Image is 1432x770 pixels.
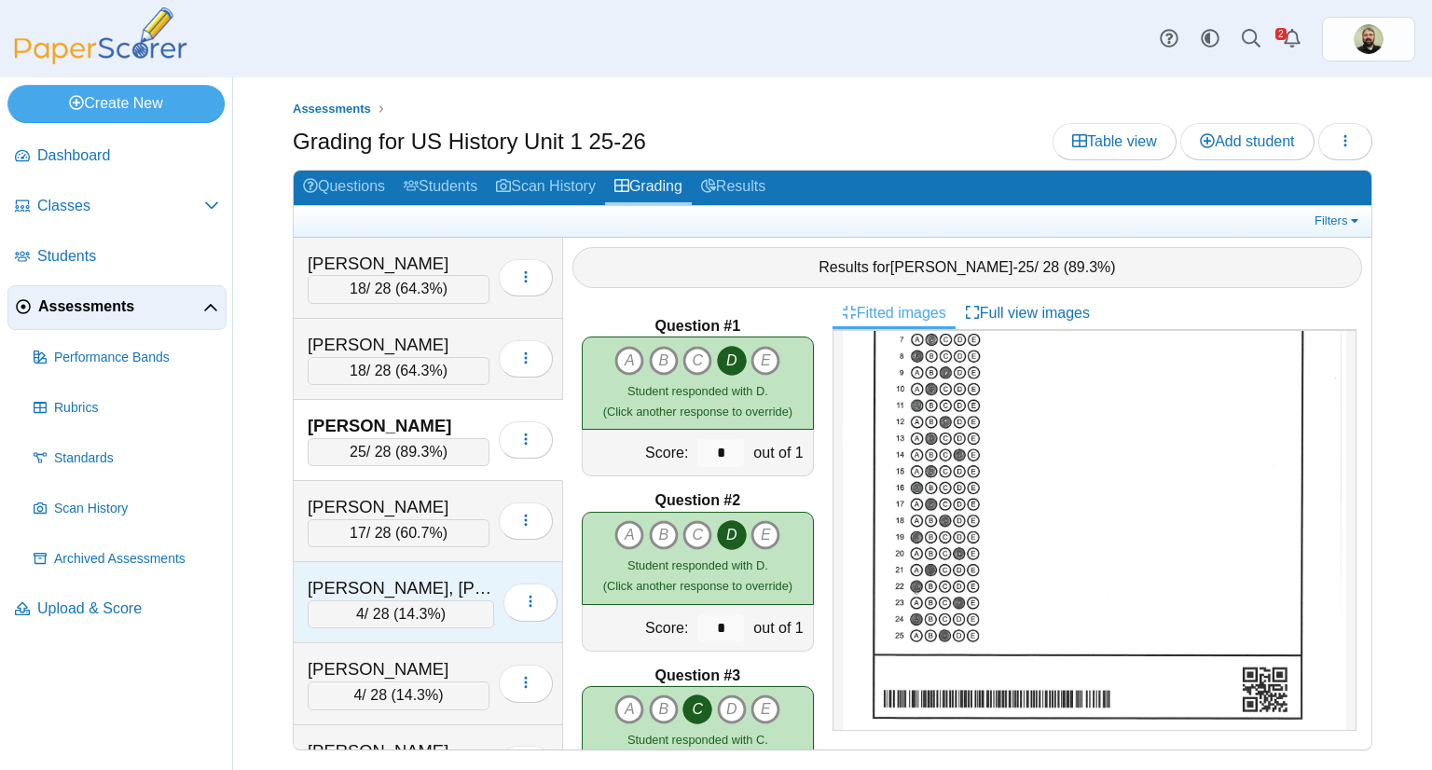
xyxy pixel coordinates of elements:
i: E [750,346,780,376]
span: Students [37,246,219,267]
div: [PERSON_NAME] [308,333,489,357]
span: Assessments [38,296,203,317]
i: E [750,520,780,550]
i: B [649,694,679,724]
div: out of 1 [749,605,812,651]
span: Dashboard [37,145,219,166]
div: / 28 ( ) [308,600,494,628]
div: [PERSON_NAME], [PERSON_NAME] [308,576,494,600]
small: (Click another response to override) [603,733,792,767]
a: Archived Assessments [26,537,227,582]
span: Standards [54,449,219,468]
small: (Click another response to override) [603,558,792,593]
span: Upload & Score [37,598,219,619]
i: A [614,694,644,724]
a: PaperScorer [7,51,194,67]
i: D [717,520,747,550]
i: C [682,346,712,376]
img: 3142272_SEPTEMBER_22_2025T0_58_41_999000000.jpeg [843,83,1346,735]
a: Results [692,171,775,205]
a: Create New [7,85,225,122]
span: Student responded with C. [627,733,768,747]
a: Classes [7,185,227,229]
span: 89.3% [400,444,442,460]
i: B [649,346,679,376]
div: / 28 ( ) [308,681,489,709]
a: Alerts [1272,19,1313,60]
a: Students [394,171,487,205]
span: 4 [356,606,365,622]
div: [PERSON_NAME] [308,414,489,438]
div: [PERSON_NAME] [308,739,489,763]
div: [PERSON_NAME] [308,495,489,519]
span: 18 [350,281,366,296]
a: Add student [1180,123,1314,160]
a: Fitted images [833,297,956,329]
span: Student responded with D. [627,558,768,572]
h1: Grading for US History Unit 1 25-26 [293,126,646,158]
span: Table view [1072,133,1157,149]
i: E [750,694,780,724]
img: PaperScorer [7,7,194,64]
a: Filters [1310,212,1367,230]
span: 64.3% [400,281,442,296]
a: Assessments [288,98,376,121]
a: Standards [26,436,227,481]
span: 14.3% [396,687,438,703]
a: Scan History [26,487,227,531]
span: Zachary Butte - MRH Faculty [1354,24,1384,54]
i: A [614,346,644,376]
span: 89.3% [1068,259,1110,275]
i: C [682,694,712,724]
i: B [649,520,679,550]
a: Scan History [487,171,605,205]
span: 25 [1018,259,1035,275]
a: Full view images [956,297,1099,329]
a: Table view [1053,123,1177,160]
a: ps.IbYvzNdzldgWHYXo [1322,17,1415,62]
i: D [717,694,747,724]
img: ps.IbYvzNdzldgWHYXo [1354,24,1384,54]
span: Add student [1200,133,1294,149]
span: Assessments [293,102,371,116]
div: out of 1 [749,430,812,475]
a: Questions [294,171,394,205]
div: Score: [583,430,693,475]
b: Question #2 [655,490,741,511]
div: [PERSON_NAME] [308,657,489,681]
span: 25 [350,444,366,460]
i: D [717,346,747,376]
a: Students [7,235,227,280]
a: Performance Bands [26,336,227,380]
a: Dashboard [7,134,227,179]
div: Score: [583,605,693,651]
span: 60.7% [400,525,442,541]
span: Performance Bands [54,349,219,367]
span: Scan History [54,500,219,518]
small: (Click another response to override) [603,384,792,419]
span: 17 [350,525,366,541]
div: / 28 ( ) [308,357,489,385]
div: / 28 ( ) [308,438,489,466]
a: Rubrics [26,386,227,431]
i: A [614,520,644,550]
span: 4 [353,687,362,703]
div: [PERSON_NAME] [308,252,489,276]
a: Upload & Score [7,587,227,632]
div: / 28 ( ) [308,519,489,547]
i: C [682,520,712,550]
span: 14.3% [398,606,440,622]
span: 64.3% [400,363,442,378]
a: Grading [605,171,692,205]
div: Results for - / 28 ( ) [572,247,1362,288]
span: Student responded with D. [627,384,768,398]
b: Question #1 [655,316,741,337]
span: 18 [350,363,366,378]
span: [PERSON_NAME] [890,259,1013,275]
span: Classes [37,196,204,216]
span: Archived Assessments [54,550,219,569]
b: Question #3 [655,666,741,686]
a: Assessments [7,285,227,330]
div: / 28 ( ) [308,275,489,303]
span: Rubrics [54,399,219,418]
